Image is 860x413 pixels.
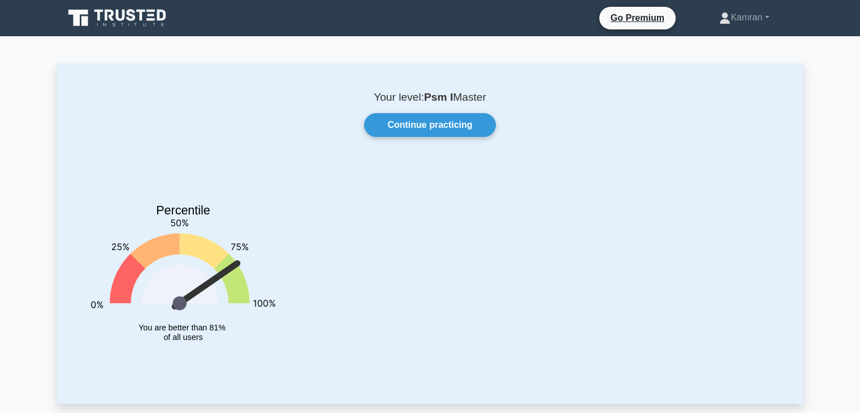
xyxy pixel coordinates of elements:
[163,333,202,342] tspan: of all users
[364,113,495,137] a: Continue practicing
[156,204,210,217] text: Percentile
[139,323,226,332] tspan: You are better than 81%
[424,91,453,103] b: Psm I
[604,11,671,25] a: Go Premium
[84,91,776,104] p: Your level: Master
[692,6,796,29] a: Kamran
